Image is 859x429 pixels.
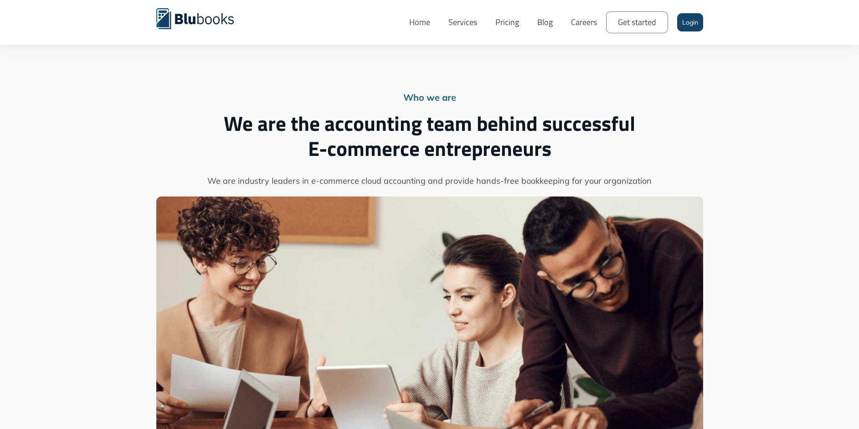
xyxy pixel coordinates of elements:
a: Careers [562,7,606,38]
div: Who we are [156,91,703,104]
a: home [156,7,247,29]
span: E-commerce entrepreneurs [156,136,703,161]
a: Get started [606,11,668,33]
a: Pricing [486,7,528,38]
a: Services [439,7,486,38]
span: We are industry leaders in e-commerce cloud accounting and provide hands-free bookkeeping for you... [156,175,703,187]
a: Blog [528,7,562,38]
a: Login [677,13,703,31]
a: Home [400,7,439,38]
h1: We are the accounting team behind successful [156,111,703,161]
